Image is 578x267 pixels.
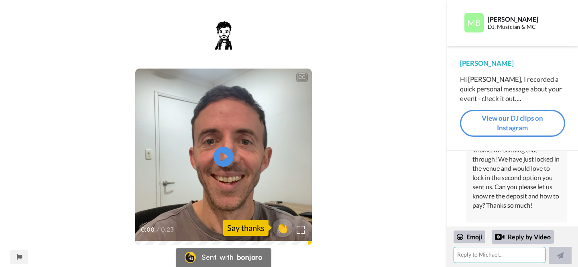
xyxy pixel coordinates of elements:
img: fbfd4d64-131d-4ffa-864a-8b9e7dfb4bef [208,20,240,53]
span: / [157,225,159,235]
span: 👏 [273,221,293,234]
div: [PERSON_NAME] [460,59,565,68]
img: Full screen [297,226,305,234]
a: View our DJ clips on Instagram [460,110,565,137]
div: Sent with [201,254,234,261]
a: Bonjoro LogoSent withbonjoro [176,248,271,267]
div: DJ, Musician & MC [488,24,565,30]
span: 0:23 [161,225,175,235]
button: 👏 [273,219,293,237]
div: Reply by Video [492,230,554,244]
div: CC [297,73,307,81]
div: Emoji [454,231,485,243]
div: [PERSON_NAME] [488,15,565,23]
div: Reply by Video [495,232,505,242]
img: Profile Image [464,13,484,32]
div: bonjoro [237,254,263,261]
div: Say thanks [223,220,269,236]
img: Bonjoro Logo [185,252,196,263]
div: Thanks for sending that through! We have just locked in the venue and would love to lock in the s... [472,146,561,210]
span: 0:00 [141,225,155,235]
div: Hi [PERSON_NAME], I recorded a quick personal message about your event - check it out.... [460,75,565,103]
